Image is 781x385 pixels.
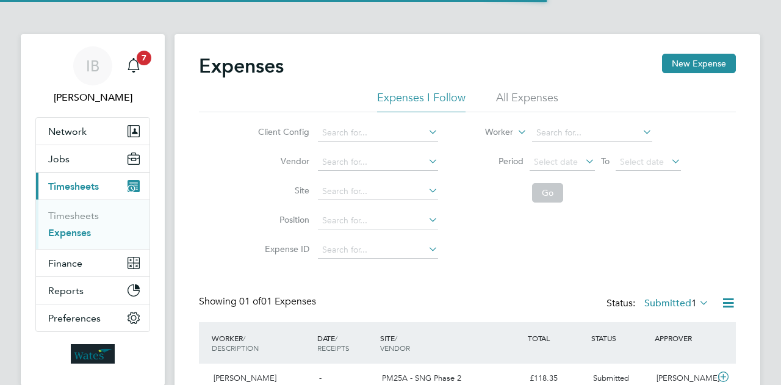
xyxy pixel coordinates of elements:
[243,333,245,343] span: /
[199,295,319,308] div: Showing
[214,373,276,383] span: [PERSON_NAME]
[121,46,146,85] a: 7
[317,343,350,353] span: RECEIPTS
[35,46,150,105] a: IB[PERSON_NAME]
[319,373,322,383] span: -
[606,295,711,312] div: Status:
[36,200,149,249] div: Timesheets
[593,373,629,383] span: Submitted
[532,183,563,203] button: Go
[652,327,715,349] div: APPROVER
[691,297,697,309] span: 1
[314,327,378,359] div: DATE
[382,373,461,383] span: PM25A - SNG Phase 2
[335,333,337,343] span: /
[137,51,151,65] span: 7
[48,153,70,165] span: Jobs
[36,277,149,304] button: Reports
[48,227,91,239] a: Expenses
[644,297,709,309] label: Submitted
[36,145,149,172] button: Jobs
[254,214,309,225] label: Position
[534,156,578,167] span: Select date
[662,54,736,73] button: New Expense
[48,285,84,297] span: Reports
[35,90,150,105] span: Ion Brinzila
[36,173,149,200] button: Timesheets
[254,156,309,167] label: Vendor
[48,312,101,324] span: Preferences
[48,210,99,221] a: Timesheets
[377,327,525,359] div: SITE
[318,183,438,200] input: Search for...
[239,295,316,308] span: 01 Expenses
[395,333,397,343] span: /
[318,212,438,229] input: Search for...
[48,126,87,137] span: Network
[239,295,261,308] span: 01 of
[588,327,652,349] div: STATUS
[377,90,466,112] li: Expenses I Follow
[254,126,309,137] label: Client Config
[525,327,588,349] div: TOTAL
[254,243,309,254] label: Expense ID
[209,327,314,359] div: WORKER
[254,185,309,196] label: Site
[71,344,115,364] img: wates-logo-retina.png
[212,343,259,353] span: DESCRIPTION
[532,124,652,142] input: Search for...
[199,54,284,78] h2: Expenses
[597,153,613,169] span: To
[86,58,99,74] span: IB
[380,343,410,353] span: VENDOR
[458,126,513,139] label: Worker
[36,304,149,331] button: Preferences
[469,156,524,167] label: Period
[318,154,438,171] input: Search for...
[36,250,149,276] button: Finance
[35,344,150,364] a: Go to home page
[318,242,438,259] input: Search for...
[48,257,82,269] span: Finance
[318,124,438,142] input: Search for...
[620,156,664,167] span: Select date
[48,181,99,192] span: Timesheets
[36,118,149,145] button: Network
[496,90,558,112] li: All Expenses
